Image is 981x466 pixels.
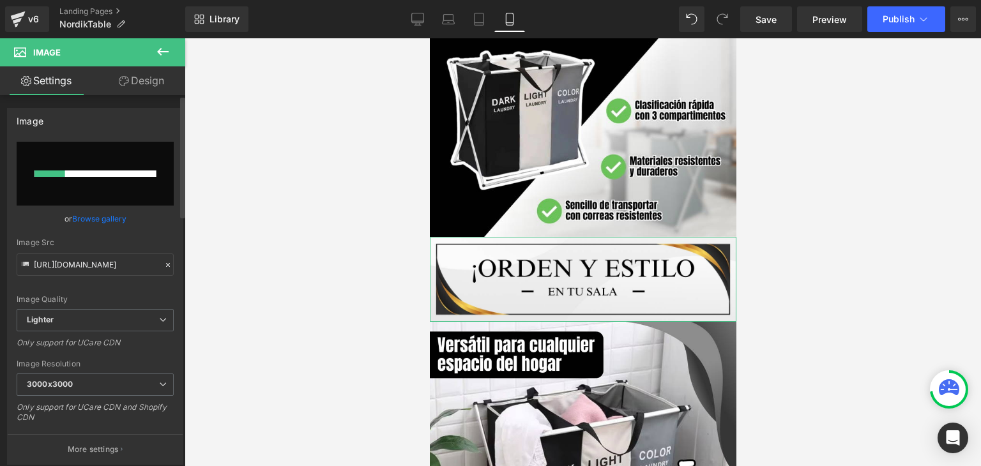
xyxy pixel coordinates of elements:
button: More settings [8,434,183,464]
div: Only support for UCare CDN [17,338,174,356]
a: Laptop [433,6,464,32]
span: Library [209,13,240,25]
b: Lighter [27,315,54,324]
div: or [17,212,174,225]
div: Open Intercom Messenger [938,423,968,453]
a: Tablet [464,6,494,32]
span: Save [756,13,777,26]
p: More settings [68,444,119,455]
span: Publish [883,14,915,24]
a: Design [95,66,188,95]
div: Only support for UCare CDN and Shopify CDN [17,402,174,431]
div: Image Quality [17,295,174,304]
a: Desktop [402,6,433,32]
a: Landing Pages [59,6,185,17]
span: Image [33,47,61,57]
button: More [950,6,976,32]
a: Browse gallery [72,207,126,230]
a: Mobile [494,6,525,32]
a: Preview [797,6,862,32]
button: Undo [679,6,704,32]
span: Preview [812,13,847,26]
div: Image Resolution [17,359,174,368]
b: 3000x3000 [27,379,73,389]
div: Image [17,109,43,126]
div: Image Src [17,238,174,247]
a: New Library [185,6,248,32]
a: v6 [5,6,49,32]
span: NordikTable [59,19,111,29]
button: Publish [867,6,945,32]
input: Link [17,253,174,276]
button: Redo [710,6,735,32]
div: v6 [26,11,42,27]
